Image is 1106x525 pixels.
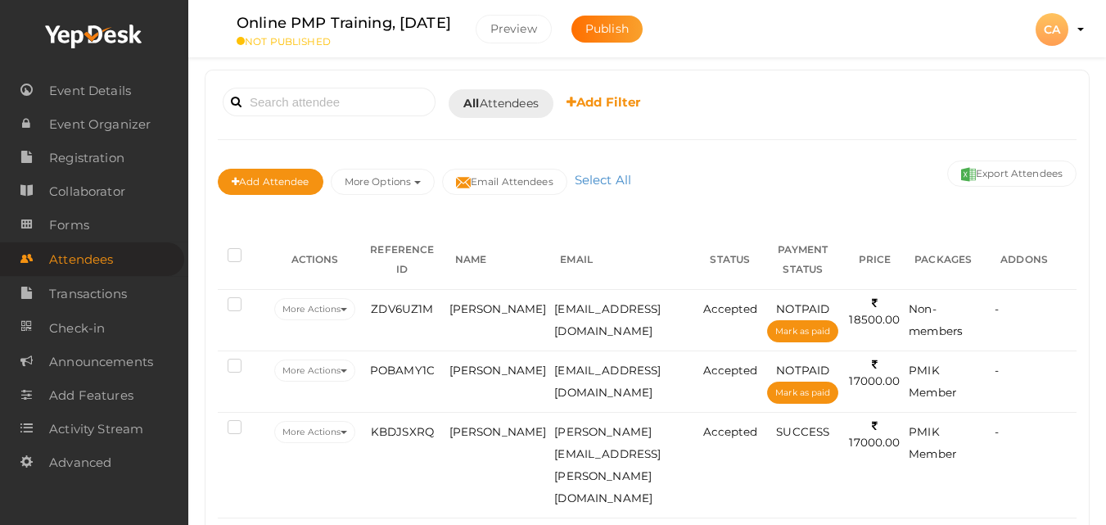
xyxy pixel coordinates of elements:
span: [PERSON_NAME] [449,425,547,438]
div: CA [1036,13,1068,46]
button: Mark as paid [767,320,838,342]
span: [EMAIL_ADDRESS][DOMAIN_NAME] [554,302,661,337]
th: EMAIL [550,230,698,290]
span: 18500.00 [849,296,900,327]
span: Accepted [703,425,757,438]
button: CA [1031,12,1073,47]
th: ACTIONS [270,230,359,290]
button: More Actions [274,421,355,443]
button: Mark as paid [767,382,838,404]
img: mail-filled.svg [456,175,471,190]
span: 17000.00 [849,358,900,388]
label: Online PMP Training, [DATE] [237,11,451,35]
span: KBDJSXRQ [371,425,434,438]
button: Email Attendees [442,169,567,195]
span: PMIK Member [909,364,956,399]
span: Add Features [49,379,133,412]
input: Search attendee [223,88,436,116]
span: [PERSON_NAME] [449,302,547,315]
b: Add Filter [567,94,641,110]
th: PRICE [845,230,905,290]
profile-pic: CA [1036,22,1068,37]
th: PAYMENT STATUS [761,230,845,290]
span: NOTPAID [776,302,829,315]
span: Event Details [49,75,131,107]
button: Add Attendee [218,169,323,195]
button: More Actions [274,360,355,382]
th: ADDONS [991,230,1077,290]
span: Publish [585,21,629,36]
span: - [995,364,999,377]
span: Attendees [49,243,113,276]
button: Preview [476,15,552,43]
span: Registration [49,142,124,174]
span: Forms [49,209,89,242]
span: [PERSON_NAME][EMAIL_ADDRESS][PERSON_NAME][DOMAIN_NAME] [554,425,661,505]
span: Announcements [49,346,153,378]
a: Select All [571,172,635,188]
span: - [995,302,999,315]
span: 17000.00 [849,419,900,450]
span: Mark as paid [775,326,830,337]
span: Check-in [49,312,105,345]
span: Accepted [703,364,757,377]
span: POBAMY1C [370,364,435,377]
span: PMIK Member [909,425,956,460]
span: Event Organizer [49,108,151,141]
span: Transactions [49,278,127,310]
span: Advanced [49,446,111,479]
span: NOTPAID [776,364,829,377]
span: Collaborator [49,175,125,208]
span: ZDV6UZ1M [371,302,433,315]
span: [PERSON_NAME] [449,364,547,377]
span: SUCCESS [776,425,829,438]
th: NAME [445,230,551,290]
button: More Options [331,169,435,195]
span: Non-members [909,302,963,337]
button: Publish [571,16,643,43]
span: Attendees [463,95,539,112]
span: [EMAIL_ADDRESS][DOMAIN_NAME] [554,364,661,399]
span: REFERENCE ID [370,243,434,275]
button: Export Attendees [947,161,1077,187]
span: Mark as paid [775,387,830,398]
th: STATUS [699,230,761,290]
small: NOT PUBLISHED [237,35,451,48]
span: - [995,425,999,438]
span: Activity Stream [49,413,143,446]
span: Accepted [703,302,757,315]
button: More Actions [274,298,355,320]
b: All [463,96,479,111]
img: excel.svg [961,167,976,182]
th: PACKAGES [905,230,991,290]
